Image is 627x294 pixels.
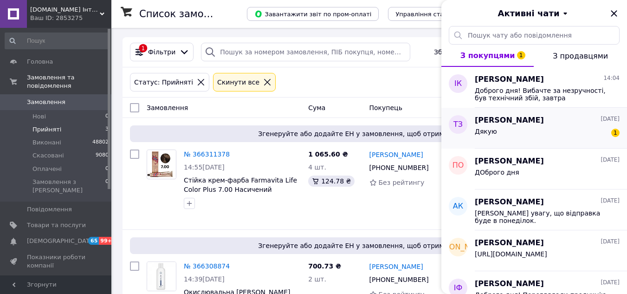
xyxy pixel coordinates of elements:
[498,7,559,20] span: Активні чати
[601,279,620,287] span: [DATE]
[475,197,544,208] span: [PERSON_NAME]
[139,8,233,20] h1: Список замовлень
[441,149,627,189] button: ПО[PERSON_NAME][DATE]ДОброго дня
[147,150,176,179] img: Фото товару
[27,237,96,245] span: [DEMOGRAPHIC_DATA]
[30,14,111,22] div: Ваш ID: 2853275
[148,47,175,57] span: Фільтри
[553,52,608,60] span: З продавцями
[308,150,348,158] span: 1 065.60 ₴
[27,73,111,90] span: Замовлення та повідомлення
[603,74,620,82] span: 14:04
[27,205,72,214] span: Повідомлення
[32,138,61,147] span: Виконані
[475,156,544,167] span: [PERSON_NAME]
[308,275,326,283] span: 2 шт.
[147,261,176,291] a: Фото товару
[134,129,607,138] span: Згенеруйте або додайте ЕН у замовлення, щоб отримати оплату
[308,176,355,187] div: 124.78 ₴
[449,26,620,45] input: Пошук чату або повідомлення
[105,112,109,121] span: 0
[611,129,620,137] span: 1
[475,279,544,289] span: [PERSON_NAME]
[608,8,620,19] button: Закрити
[132,77,195,87] div: Статус: Прийняті
[368,273,431,286] div: [PHONE_NUMBER]
[105,125,109,134] span: 3
[99,237,114,245] span: 99+
[441,67,627,108] button: ІК[PERSON_NAME]14:04Доброго дня! Вибачте за незручності, був технічний збій, завтра відправимо за...
[5,33,110,49] input: Пошук
[369,150,423,159] a: [PERSON_NAME]
[517,51,525,59] span: 1
[30,6,100,14] span: Profblesk.com.ua Інтернет-магазин професійної косметики. "Безкоштовна доставка від 1199 грн"
[441,230,627,271] button: [PERSON_NAME][PERSON_NAME][DATE][URL][DOMAIN_NAME]
[308,262,341,270] span: 700.73 ₴
[184,275,225,283] span: 14:39[DATE]
[368,161,431,174] div: [PHONE_NUMBER]
[147,262,176,291] img: Фото товару
[254,10,371,18] span: Завантажити звіт по пром-оплаті
[475,169,519,176] span: ДОброго дня
[32,165,62,173] span: Оплачені
[96,151,109,160] span: 9080
[475,238,544,248] span: [PERSON_NAME]
[369,104,402,111] span: Покупець
[379,179,425,186] span: Без рейтингу
[475,74,544,85] span: [PERSON_NAME]
[475,115,544,126] span: [PERSON_NAME]
[247,7,379,21] button: Завантажити звіт по пром-оплаті
[201,43,410,61] input: Пошук за номером замовлення, ПІБ покупця, номером телефону, Email, номером накладної
[434,47,502,57] span: Збережені фільтри:
[32,151,64,160] span: Скасовані
[454,283,463,294] span: ІФ
[147,150,176,179] a: Фото товару
[427,242,489,253] span: [PERSON_NAME]
[601,115,620,123] span: [DATE]
[395,11,466,18] span: Управління статусами
[184,262,230,270] a: № 366308874
[184,150,230,158] a: № 366311378
[105,165,109,173] span: 0
[147,104,188,111] span: Замовлення
[601,238,620,246] span: [DATE]
[308,163,326,171] span: 4 шт.
[184,163,225,171] span: 14:55[DATE]
[134,241,607,250] span: Згенеруйте або додайте ЕН у замовлення, щоб отримати оплату
[460,51,515,60] span: З покупцями
[441,45,534,67] button: З покупцями1
[308,104,325,111] span: Cума
[369,262,423,271] a: [PERSON_NAME]
[32,178,105,195] span: Замовлення з [PERSON_NAME]
[27,221,86,229] span: Товари та послуги
[475,209,607,224] span: [PERSON_NAME] увагу, що відправка буде в понеділок.
[467,7,601,20] button: Активні чати
[105,178,109,195] span: 0
[27,98,65,106] span: Замовлення
[27,58,53,66] span: Головна
[441,189,627,230] button: Ак[PERSON_NAME][DATE][PERSON_NAME] увагу, що відправка буде в понеділок.
[27,253,86,270] span: Показники роботи компанії
[388,7,474,21] button: Управління статусами
[601,197,620,205] span: [DATE]
[92,138,109,147] span: 48802
[475,87,607,102] span: Доброго дня! Вибачте за незручності, був технічний збій, завтра відправимо замовлення!
[441,108,627,149] button: ТЗ[PERSON_NAME][DATE]Дякую1
[475,128,497,135] span: Дякую
[475,250,547,258] span: [URL][DOMAIN_NAME]
[601,156,620,164] span: [DATE]
[452,160,464,171] span: ПО
[453,201,463,212] span: Ак
[32,112,46,121] span: Нові
[534,45,627,67] button: З продавцями
[454,78,462,89] span: ІК
[32,125,61,134] span: Прийняті
[453,119,463,130] span: ТЗ
[88,237,99,245] span: 65
[184,176,297,203] a: Стійка крем-фарба Farmavita Life Color Plus 7.00 Насичений блондин 100 мл
[215,77,261,87] div: Cкинути все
